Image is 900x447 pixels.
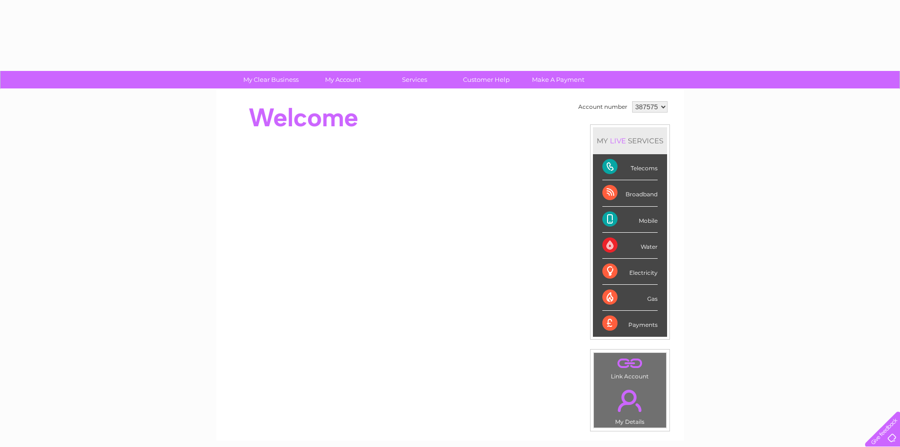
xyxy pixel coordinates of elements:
[596,384,664,417] a: .
[602,180,658,206] div: Broadband
[304,71,382,88] a: My Account
[602,233,658,259] div: Water
[602,207,658,233] div: Mobile
[593,352,667,382] td: Link Account
[602,259,658,285] div: Electricity
[602,311,658,336] div: Payments
[519,71,597,88] a: Make A Payment
[593,127,667,154] div: MY SERVICES
[576,99,630,115] td: Account number
[602,285,658,311] div: Gas
[608,136,628,145] div: LIVE
[232,71,310,88] a: My Clear Business
[447,71,525,88] a: Customer Help
[376,71,454,88] a: Services
[593,382,667,428] td: My Details
[596,355,664,372] a: .
[602,154,658,180] div: Telecoms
